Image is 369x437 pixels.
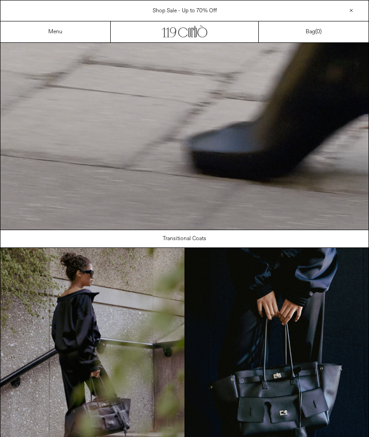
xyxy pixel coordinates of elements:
a: Your browser does not support the video tag. [0,225,369,232]
a: Shop Sale - Up to 70% Off [153,7,217,15]
span: ) [317,28,322,36]
a: Transitional Coats [0,230,369,247]
video: Your browser does not support the video tag. [0,43,369,230]
a: Bag() [306,28,322,36]
span: 0 [317,28,320,36]
a: Menu [48,28,62,36]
